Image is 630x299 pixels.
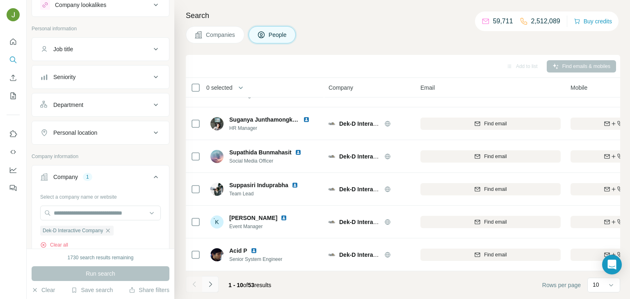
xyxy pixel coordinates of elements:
[210,248,224,261] img: Avatar
[339,219,414,225] span: Dek-D Interactive Company
[32,286,55,294] button: Clear
[229,214,277,222] span: ่[PERSON_NAME]
[243,282,248,288] span: of
[32,167,169,190] button: Company1
[229,223,297,230] span: Event Manager
[210,150,224,163] img: Avatar
[269,31,288,39] span: People
[53,45,73,53] div: Job title
[32,123,169,143] button: Personal location
[228,282,271,288] span: results
[210,215,224,229] div: ่K
[329,186,335,193] img: Logo of Dek-D Interactive Company
[7,8,20,21] img: Avatar
[484,120,507,127] span: Find email
[339,186,414,193] span: Dek-D Interactive Company
[32,25,169,32] p: Personal information
[229,125,320,132] span: HR Manager
[420,216,561,228] button: Find email
[83,173,92,181] div: 1
[420,183,561,195] button: Find email
[542,281,581,289] span: Rows per page
[7,70,20,85] button: Enrich CSV
[43,227,103,234] span: Dek-D Interactive Company
[32,95,169,115] button: Department
[40,190,161,201] div: Select a company name or website
[129,286,169,294] button: Share filters
[53,129,97,137] div: Personal location
[329,251,335,258] img: Logo of Dek-D Interactive Company
[7,163,20,177] button: Dashboard
[206,84,233,92] span: 0 selected
[484,153,507,160] span: Find email
[339,120,414,127] span: Dek-D Interactive Company
[574,16,612,27] button: Buy credits
[593,281,599,289] p: 10
[7,88,20,103] button: My lists
[228,282,243,288] span: 1 - 10
[229,190,308,197] span: Team Lead
[7,181,20,195] button: Feedback
[420,118,561,130] button: Find email
[186,10,620,21] h4: Search
[229,148,292,156] span: Supathida Bunmahasit
[210,183,224,196] img: Avatar
[210,117,224,130] img: Avatar
[329,219,335,225] img: Logo of Dek-D Interactive Company
[329,84,353,92] span: Company
[7,145,20,159] button: Use Surfe API
[55,1,106,9] div: Company lookalikes
[202,276,219,292] button: Navigate to next page
[420,84,435,92] span: Email
[7,52,20,67] button: Search
[420,249,561,261] button: Find email
[295,149,301,156] img: LinkedIn logo
[484,251,507,258] span: Find email
[32,39,169,59] button: Job title
[32,153,169,160] p: Company information
[493,16,513,26] p: 59,711
[420,150,561,163] button: Find email
[68,254,134,261] div: 1730 search results remaining
[339,153,414,160] span: Dek-D Interactive Company
[292,182,298,188] img: LinkedIn logo
[329,153,335,160] img: Logo of Dek-D Interactive Company
[251,247,257,254] img: LinkedIn logo
[7,127,20,141] button: Use Surfe on LinkedIn
[484,218,507,226] span: Find email
[32,67,169,87] button: Seniority
[531,16,560,26] p: 2,512,089
[53,173,78,181] div: Company
[602,255,622,274] div: Open Intercom Messenger
[229,256,282,263] span: Senior System Engineer
[303,116,310,123] img: LinkedIn logo
[206,31,236,39] span: Companies
[281,215,287,221] img: LinkedIn logo
[40,241,68,249] button: Clear all
[571,84,587,92] span: Mobile
[248,282,255,288] span: 53
[229,116,308,123] span: Suganya Junthamongkolpan
[339,251,414,258] span: Dek-D Interactive Company
[53,73,75,81] div: Seniority
[7,34,20,49] button: Quick start
[229,181,288,189] span: Suppasiri Induprabha
[71,286,113,294] button: Save search
[53,101,83,109] div: Department
[329,120,335,127] img: Logo of Dek-D Interactive Company
[229,247,247,255] span: Acid P
[229,157,311,165] span: Social Media Officer
[484,186,507,193] span: Find email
